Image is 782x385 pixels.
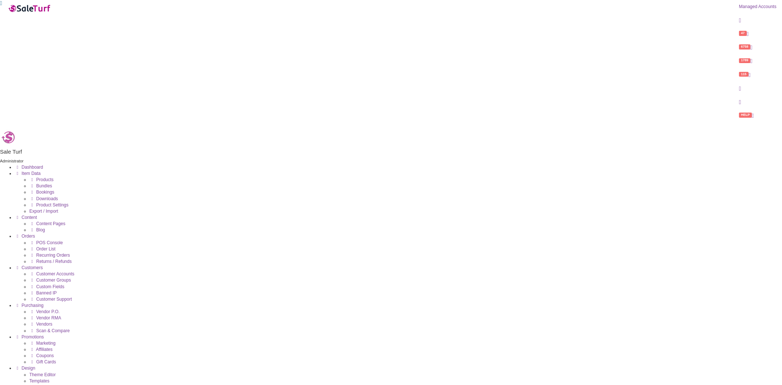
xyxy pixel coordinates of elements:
span: Coupons [36,353,54,358]
span: Bundles [36,183,52,188]
span: Vendor P.O. [36,309,60,314]
span: Item Data [22,171,41,176]
a: Coupons [29,353,54,358]
a: Content Pages [29,221,65,226]
span: Affiliates [36,347,52,352]
a: Custom Fields [29,284,64,289]
span: Customers [22,265,43,270]
span: Design [22,366,35,371]
span: Customer Groups [36,278,71,283]
a: Bookings [29,190,54,195]
a: Recurring Orders [29,253,70,258]
span: Content Pages [36,221,65,226]
span: 6758 [739,44,750,49]
a: Dashboard [15,165,43,170]
span: 1789 [739,58,750,63]
span: Scan & Compare [36,328,70,333]
a: Theme Editor [29,372,56,377]
a: Templates [29,378,49,384]
span: Promotions [22,334,44,340]
span: Customer Support [36,297,72,302]
span: Blog [36,227,45,232]
span: Marketing [36,341,56,346]
span: Purchasing [22,303,44,308]
a: Bundles [29,183,52,188]
span: Vendor RMA [36,315,61,320]
a: Vendor P.O. [29,309,60,314]
a: Customer Groups [29,278,71,283]
a: Downloads [29,196,58,201]
a: Vendors [29,322,52,327]
a: Vendor RMA [29,315,61,320]
span: Bookings [36,190,54,195]
a: Customer Accounts [29,271,74,276]
span: Recurring Orders [36,253,70,258]
a: Banned IP [29,290,57,296]
span: 47 [739,31,747,36]
span: HELP [739,113,752,117]
span: Products [36,177,54,182]
span: Customer Accounts [36,271,74,276]
a: HELP [734,109,782,122]
span: 115 [739,72,749,77]
span: Product Settings [36,202,69,208]
span: Downloads [36,196,58,201]
a: POS Console [29,240,63,245]
img: SaleTurf [8,3,52,13]
a: Order List [29,246,55,252]
a: Products [29,177,54,182]
span: Gift Cards [36,359,56,364]
a: Scan & Compare [29,328,70,333]
span: Orders [22,234,35,239]
span: Dashboard [22,165,43,170]
span: Vendors [36,322,52,327]
a: Affiliates [29,347,52,352]
span: Returns / Refunds [36,259,72,264]
span: Banned IP [36,290,57,296]
span: Content [22,215,37,220]
span: Order List [36,246,56,252]
span: Custom Fields [36,284,65,289]
a: Returns / Refunds [29,259,71,264]
a: Export / Import [29,209,58,214]
span: POS Console [36,240,63,245]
